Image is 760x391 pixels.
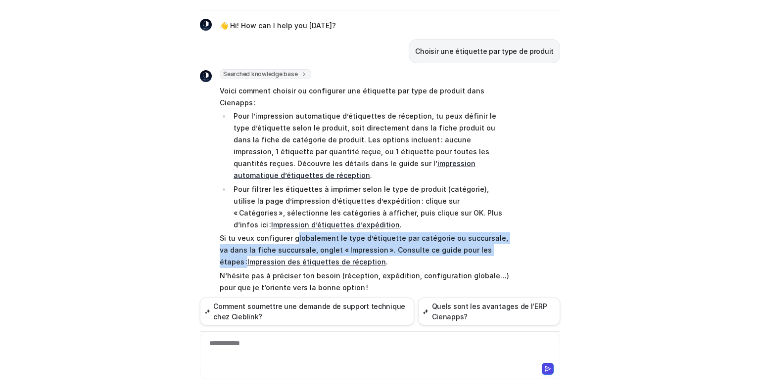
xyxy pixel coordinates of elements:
p: Si tu veux configurer globalement le type d’étiquette par catégorie ou succursale, va dans la fic... [220,232,509,268]
p: Pour l’impression automatique d’étiquettes de réception, tu peux définir le type d’étiquette selo... [234,110,509,181]
a: Impression des étiquettes de réception [247,258,386,266]
button: Comment soumettre une demande de support technique chez Cieblink? [200,298,414,325]
p: Voici comment choisir ou configurer une étiquette par type de produit dans Cienapps : [220,85,509,109]
p: Choisir une étiquette par type de produit [415,45,554,57]
img: Widget [200,70,212,82]
p: N’hésite pas à préciser ton besoin (réception, expédition, configuration globale…) pour que je t’... [220,270,509,294]
a: Impression d’étiquettes d’expédition [271,220,400,229]
button: Quels sont les avantages de l'ERP Cienapps? [418,298,560,325]
p: 👋 Hi! How can I help you [DATE]? [220,20,336,32]
img: Widget [200,19,212,31]
span: Searched knowledge base [220,69,311,79]
p: Pour filtrer les étiquettes à imprimer selon le type de produit (catégorie), utilise la page d’im... [234,183,509,231]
